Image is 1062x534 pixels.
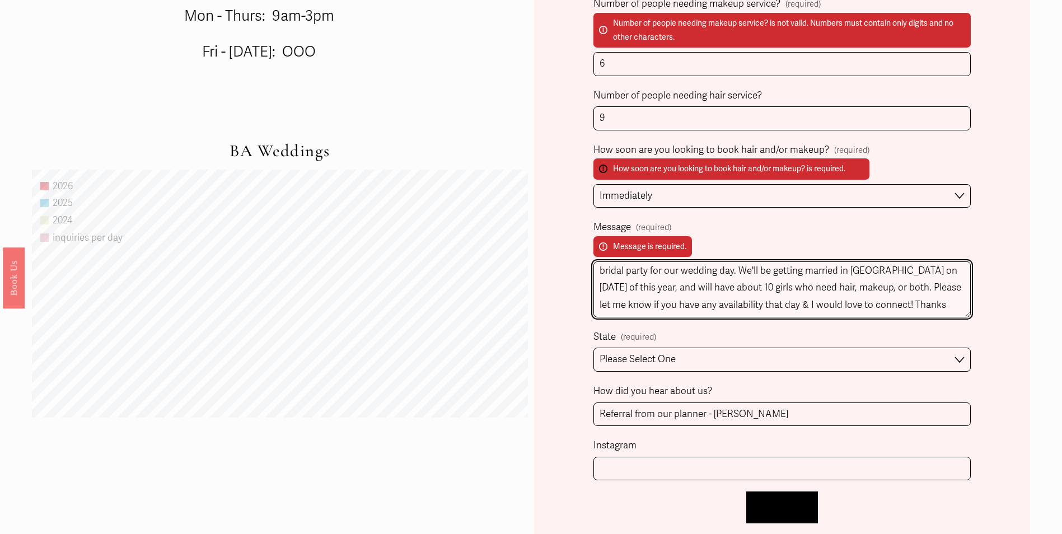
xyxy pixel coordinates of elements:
input: (including the bride) [593,52,970,76]
p: Message is required. [593,236,692,257]
span: How did you hear about us? [593,383,712,400]
span: Mon - Thurs: 9am-3pm [184,7,334,25]
span: (required) [636,220,671,235]
span: (required) [621,330,656,345]
button: Let's Chat!Let's Chat! [746,491,818,523]
input: (including the bride) [593,106,970,130]
span: Instagram [593,437,637,455]
textarea: Hi, I'm reaching out to you on behalf of my fiancé, [PERSON_NAME]. We recently found out that who... [593,261,970,317]
span: How soon are you looking to book hair and/or makeup? [593,142,829,159]
select: How soon are you looking to book hair and/or makeup? [593,184,970,208]
span: Fri - [DATE]: OOO [202,43,316,61]
span: (required) [834,143,869,158]
select: State [593,348,970,372]
a: Book Us [3,247,25,308]
span: State [593,329,616,346]
span: Message [593,219,631,236]
h2: BA Weddings [32,141,528,161]
span: Number of people needing hair service? [593,87,762,105]
span: Let's Chat! [759,502,805,513]
p: Number of people needing makeup service? is not valid. Numbers must contain only digits and no ot... [593,13,970,48]
p: How soon are you looking to book hair and/or makeup? is required. [593,158,869,179]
